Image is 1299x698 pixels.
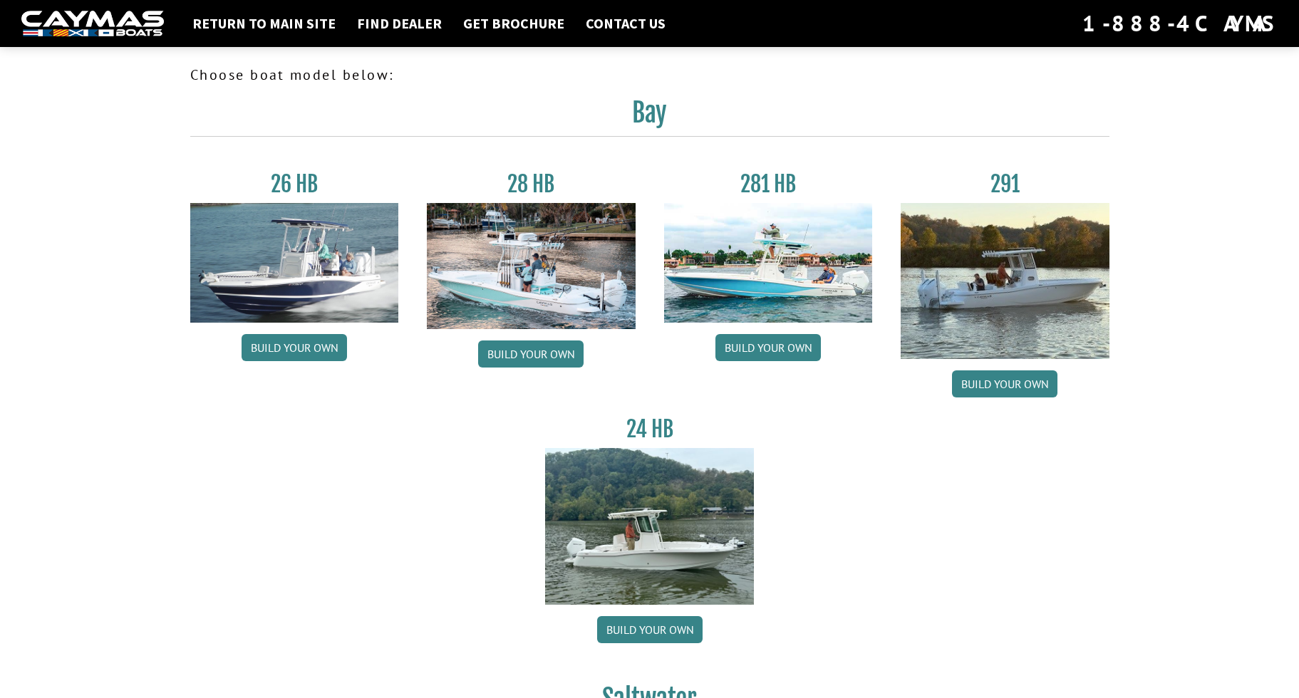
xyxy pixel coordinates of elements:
img: 28_hb_thumbnail_for_caymas_connect.jpg [427,203,636,329]
a: Contact Us [579,14,673,33]
img: 291_Thumbnail.jpg [901,203,1109,359]
a: Build your own [952,370,1057,397]
p: Choose boat model below: [190,64,1109,85]
a: Build your own [597,616,703,643]
h3: 24 HB [545,416,754,442]
img: white-logo-c9c8dbefe5ff5ceceb0f0178aa75bf4bb51f6bca0971e226c86eb53dfe498488.png [21,11,164,37]
a: Build your own [715,334,821,361]
img: 24_HB_thumbnail.jpg [545,448,754,604]
img: 26_new_photo_resized.jpg [190,203,399,323]
h3: 291 [901,171,1109,197]
a: Build your own [478,340,584,368]
h3: 281 HB [664,171,873,197]
h3: 26 HB [190,171,399,197]
h3: 28 HB [427,171,636,197]
h2: Bay [190,97,1109,137]
div: 1-888-4CAYMAS [1082,8,1278,39]
img: 28-hb-twin.jpg [664,203,873,323]
a: Return to main site [185,14,343,33]
a: Get Brochure [456,14,571,33]
a: Find Dealer [350,14,449,33]
a: Build your own [242,334,347,361]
